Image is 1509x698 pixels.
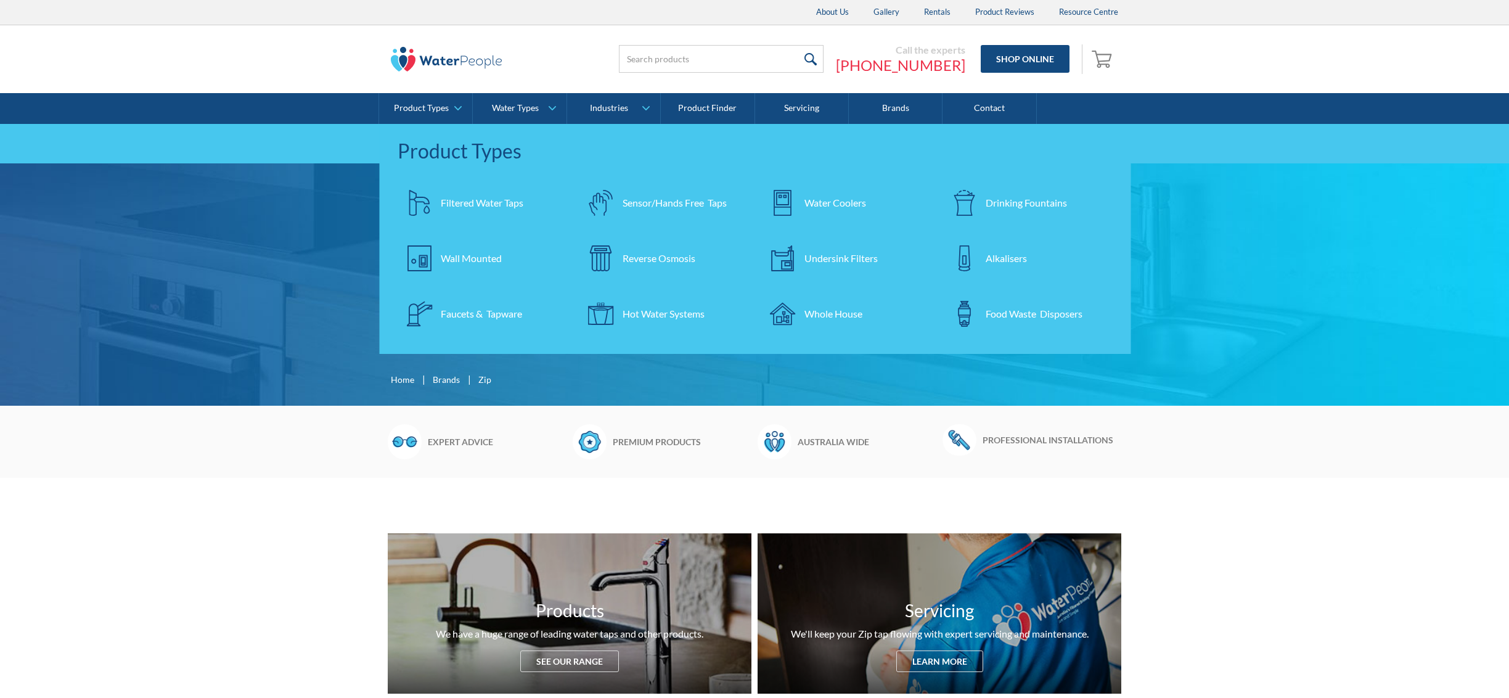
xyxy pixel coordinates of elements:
a: Shop Online [981,45,1069,73]
div: Food Waste Disposers [986,306,1082,321]
input: Search products [619,45,824,73]
a: Water Types [473,93,566,124]
h3: Products [536,597,604,623]
a: Servicing [755,93,849,124]
div: Learn more [896,651,983,672]
div: Reverse Osmosis [623,251,695,266]
div: Whole House [804,306,862,321]
a: Undersink Filters [761,237,931,280]
img: Badge [573,424,607,459]
a: Food Waste Disposers [943,292,1112,335]
div: Zip [478,373,491,386]
a: Product Types [379,93,472,124]
h6: Professional installations [983,433,1121,446]
a: Home [391,373,414,386]
div: Water Types [492,103,539,113]
a: ServicingWe'll keep your Zip tap flowing with expert servicing and maintenance.Learn more [758,533,1121,694]
div: We have a huge range of leading water taps and other products. [436,626,703,641]
h3: Servicing [905,597,974,623]
a: Faucets & Tapware [398,292,567,335]
div: Call the experts [836,44,965,56]
a: ProductsWe have a huge range of leading water taps and other products.See our range [388,533,751,694]
a: Brands [433,373,460,386]
div: Undersink Filters [804,251,878,266]
h6: Premium products [613,435,751,448]
div: Sensor/Hands Free Taps [623,195,727,210]
div: See our range [520,651,619,672]
a: Hot Water Systems [579,292,749,335]
a: Product Finder [661,93,754,124]
img: Wrench [943,424,976,455]
img: shopping cart [1092,49,1115,68]
div: Alkalisers [986,251,1027,266]
div: Product Types [394,103,449,113]
div: We'll keep your Zip tap flowing with expert servicing and maintenance. [791,626,1089,641]
a: Wall Mounted [398,237,567,280]
a: Open empty cart [1089,44,1118,74]
a: [PHONE_NUMBER] [836,56,965,75]
a: Whole House [761,292,931,335]
h6: Expert advice [428,435,566,448]
div: Faucets & Tapware [441,306,522,321]
a: Water Coolers [761,181,931,224]
a: Alkalisers [943,237,1112,280]
div: Drinking Fountains [986,195,1067,210]
a: Industries [567,93,660,124]
div: Water Coolers [804,195,866,210]
div: | [466,372,472,387]
div: | [420,372,427,387]
div: Filtered Water Taps [441,195,523,210]
nav: Product Types [379,124,1131,354]
a: Contact [943,93,1036,124]
div: Wall Mounted [441,251,502,266]
a: Filtered Water Taps [398,181,567,224]
div: Product Types [398,136,1112,166]
div: Hot Water Systems [623,306,705,321]
a: Drinking Fountains [943,181,1112,224]
img: The Water People [391,47,502,72]
a: Sensor/Hands Free Taps [579,181,749,224]
a: Reverse Osmosis [579,237,749,280]
img: Glasses [388,424,422,459]
h6: Australia wide [798,435,936,448]
img: Waterpeople Symbol [758,424,791,459]
a: Brands [849,93,943,124]
div: Industries [590,103,628,113]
